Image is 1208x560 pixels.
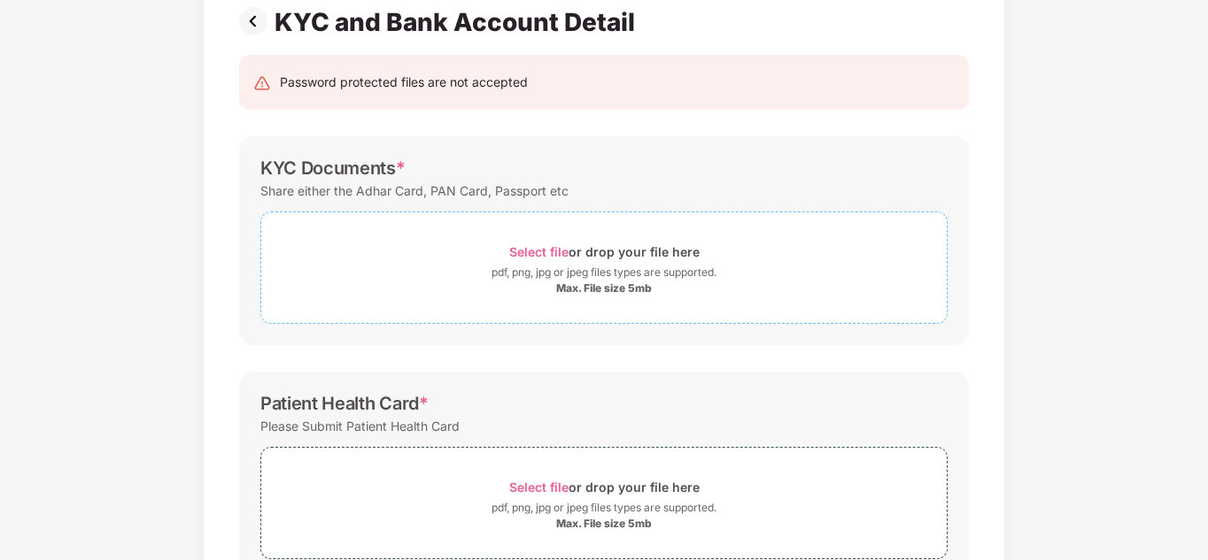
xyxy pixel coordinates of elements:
div: pdf, png, jpg or jpeg files types are supported. [492,264,716,281]
span: Select fileor drop your file herepdf, png, jpg or jpeg files types are supported.Max. File size 5mb [261,461,947,545]
span: Select fileor drop your file herepdf, png, jpg or jpeg files types are supported.Max. File size 5mb [261,226,947,310]
div: pdf, png, jpg or jpeg files types are supported. [492,499,716,517]
span: Select file [509,479,569,495]
img: svg+xml;base64,PHN2ZyB4bWxucz0iaHR0cDovL3d3dy53My5vcmcvMjAwMC9zdmciIHdpZHRoPSIyNCIgaGVpZ2h0PSIyNC... [253,74,271,92]
div: Please Submit Patient Health Card [260,414,460,438]
div: or drop your file here [509,240,700,264]
div: Max. File size 5mb [556,517,652,531]
div: KYC and Bank Account Detail [275,7,642,37]
div: Share either the Adhar Card, PAN Card, Passport etc [260,179,569,203]
img: svg+xml;base64,PHN2ZyBpZD0iUHJldi0zMngzMiIgeG1sbnM9Imh0dHA6Ly93d3cudzMub3JnLzIwMDAvc3ZnIiB3aWR0aD... [239,7,275,35]
div: Patient Health Card [260,393,429,414]
div: Password protected files are not accepted [280,73,528,92]
div: or drop your file here [509,475,700,499]
div: KYC Documents [260,157,406,179]
div: Max. File size 5mb [556,281,652,295]
span: Select file [509,244,569,259]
